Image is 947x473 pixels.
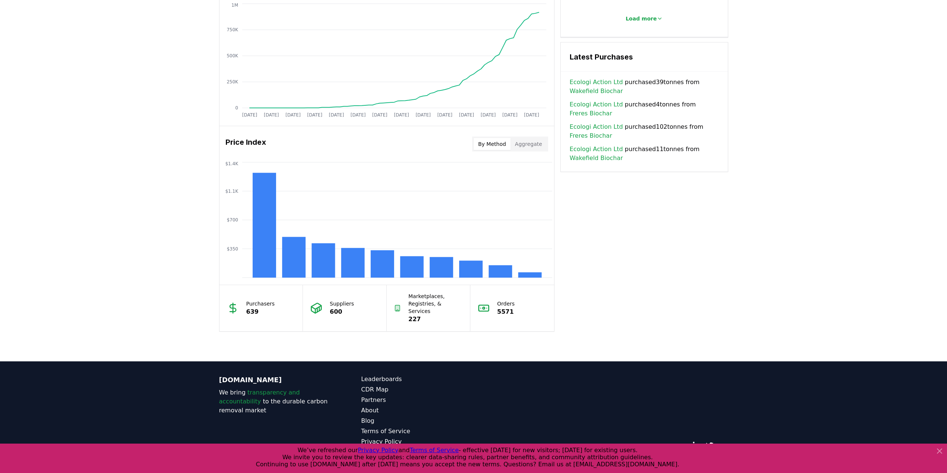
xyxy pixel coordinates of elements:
p: 639 [246,307,275,316]
tspan: [DATE] [263,112,279,118]
span: purchased 39 tonnes from [570,78,719,96]
p: We bring to the durable carbon removal market [219,388,332,415]
button: Aggregate [511,138,547,150]
tspan: [DATE] [242,112,257,118]
tspan: [DATE] [285,112,301,118]
tspan: [DATE] [459,112,474,118]
a: About [361,406,474,415]
p: Marketplaces, Registries, & Services [409,293,463,315]
p: Orders [497,300,515,307]
tspan: [DATE] [329,112,344,118]
a: Twitter [706,442,713,449]
tspan: 250K [227,79,239,84]
a: Freres Biochar [570,131,612,140]
a: Ecologi Action Ltd [570,145,623,154]
p: 227 [409,315,463,324]
p: [DOMAIN_NAME] [219,375,332,385]
p: Suppliers [330,300,354,307]
a: Freres Biochar [570,109,612,118]
tspan: [DATE] [502,112,518,118]
a: Ecologi Action Ltd [570,78,623,87]
a: Partners [361,396,474,405]
tspan: [DATE] [307,112,322,118]
tspan: $1.1K [225,189,239,194]
a: CDR Map [361,385,474,394]
p: Load more [626,15,657,22]
tspan: [DATE] [480,112,496,118]
a: Wakefield Biochar [570,87,623,96]
tspan: [DATE] [524,112,539,118]
span: purchased 4 tonnes from [570,100,719,118]
span: purchased 11 tonnes from [570,145,719,163]
p: Purchasers [246,300,275,307]
span: transparency and accountability [219,389,300,405]
tspan: [DATE] [394,112,409,118]
tspan: 500K [227,53,239,58]
p: 5571 [497,307,515,316]
button: By Method [474,138,511,150]
a: Leaderboards [361,375,474,384]
a: Terms of Service [361,427,474,436]
tspan: 1M [231,3,238,8]
span: purchased 102 tonnes from [570,122,719,140]
tspan: [DATE] [351,112,366,118]
a: Blog [361,416,474,425]
tspan: 750K [227,27,239,32]
tspan: [DATE] [415,112,431,118]
tspan: $700 [227,217,238,223]
a: LinkedIn [692,442,700,449]
p: 600 [330,307,354,316]
tspan: $1.4K [225,161,239,166]
a: Ecologi Action Ltd [570,100,623,109]
tspan: $350 [227,246,238,252]
a: Wakefield Biochar [570,154,623,163]
a: Ecologi Action Ltd [570,122,623,131]
tspan: 0 [235,105,238,111]
tspan: [DATE] [437,112,452,118]
button: Load more [620,11,669,26]
tspan: [DATE] [372,112,387,118]
h3: Price Index [225,137,266,151]
h3: Latest Purchases [570,51,719,63]
a: Privacy Policy [361,437,474,446]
